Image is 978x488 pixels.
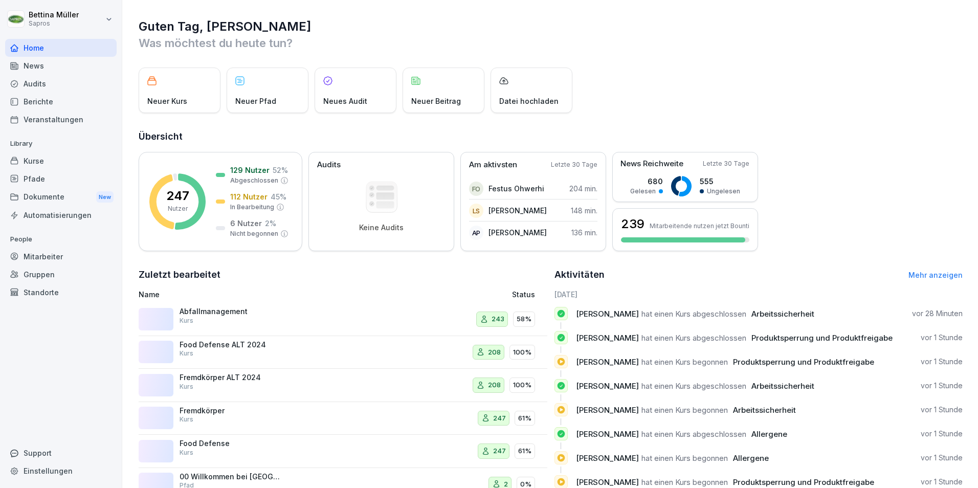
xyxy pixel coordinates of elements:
p: Bettina Müller [29,11,79,19]
p: Ungelesen [707,187,740,196]
a: Berichte [5,93,117,110]
p: 555 [700,176,740,187]
a: Veranstaltungen [5,110,117,128]
span: Allergene [751,429,787,439]
a: DokumenteNew [5,188,117,207]
p: 247 [166,190,189,202]
span: Allergene [733,453,769,463]
a: AbfallmanagementKurs24358% [139,303,547,336]
p: 247 [493,446,506,456]
p: Library [5,136,117,152]
p: Letzte 30 Tage [551,160,597,169]
p: 100% [513,347,531,358]
p: 129 Nutzer [230,165,270,175]
p: Mitarbeitende nutzen jetzt Bounti [650,222,749,230]
h2: Aktivitäten [554,268,605,282]
p: Sapros [29,20,79,27]
p: Letzte 30 Tage [703,159,749,168]
span: hat einen Kurs abgeschlossen [641,429,746,439]
p: Was möchtest du heute tun? [139,35,963,51]
span: [PERSON_NAME] [576,333,639,343]
h2: Zuletzt bearbeitet [139,268,547,282]
span: Produktsperrung und Produktfreigabe [751,333,893,343]
a: FremdkörperKurs24761% [139,402,547,435]
a: Home [5,39,117,57]
p: Festus Ohwerhi [488,183,544,194]
a: Fremdkörper ALT 2024Kurs208100% [139,369,547,402]
p: vor 1 Stunde [921,477,963,487]
a: Food Defense ALT 2024Kurs208100% [139,336,547,369]
p: 6 Nutzer [230,218,262,229]
span: Arbeitssicherheit [733,405,796,415]
p: Kurs [180,415,193,424]
p: Datei hochladen [499,96,559,106]
span: [PERSON_NAME] [576,453,639,463]
span: [PERSON_NAME] [576,477,639,487]
div: LS [469,204,483,218]
span: hat einen Kurs abgeschlossen [641,381,746,391]
a: Einstellungen [5,462,117,480]
p: Audits [317,159,341,171]
span: hat einen Kurs begonnen [641,453,728,463]
p: 136 min. [571,227,597,238]
p: 58% [517,314,531,324]
p: 247 [493,413,506,424]
p: Kurs [180,349,193,358]
a: Gruppen [5,265,117,283]
p: 208 [488,347,501,358]
span: hat einen Kurs abgeschlossen [641,333,746,343]
p: Food Defense [180,439,282,448]
p: vor 1 Stunde [921,357,963,367]
p: Status [512,289,535,300]
span: hat einen Kurs begonnen [641,405,728,415]
span: [PERSON_NAME] [576,381,639,391]
p: Neuer Pfad [235,96,276,106]
p: 61% [518,446,531,456]
p: Food Defense ALT 2024 [180,340,282,349]
span: hat einen Kurs abgeschlossen [641,309,746,319]
p: Name [139,289,394,300]
p: 204 min. [569,183,597,194]
p: vor 1 Stunde [921,453,963,463]
p: Abfallmanagement [180,307,282,316]
h1: Guten Tag, [PERSON_NAME] [139,18,963,35]
p: Am aktivsten [469,159,517,171]
p: Neues Audit [323,96,367,106]
div: AP [469,226,483,240]
p: Nicht begonnen [230,229,278,238]
p: vor 1 Stunde [921,405,963,415]
div: Audits [5,75,117,93]
a: Food DefenseKurs24761% [139,435,547,468]
div: New [96,191,114,203]
p: [PERSON_NAME] [488,227,547,238]
p: News Reichweite [620,158,683,170]
div: Pfade [5,170,117,188]
span: Produktsperrung und Produktfreigabe [733,477,874,487]
span: [PERSON_NAME] [576,309,639,319]
span: Arbeitssicherheit [751,381,814,391]
p: vor 1 Stunde [921,381,963,391]
p: 243 [492,314,504,324]
p: 208 [488,380,501,390]
span: hat einen Kurs begonnen [641,357,728,367]
p: 112 Nutzer [230,191,268,202]
a: Automatisierungen [5,206,117,224]
p: 148 min. [571,205,597,216]
div: Kurse [5,152,117,170]
h2: Übersicht [139,129,963,144]
p: Keine Audits [359,223,404,232]
p: 100% [513,380,531,390]
p: vor 1 Stunde [921,429,963,439]
span: [PERSON_NAME] [576,357,639,367]
a: Standorte [5,283,117,301]
p: Neuer Kurs [147,96,187,106]
p: vor 1 Stunde [921,332,963,343]
p: Neuer Beitrag [411,96,461,106]
p: Nutzer [168,204,188,213]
